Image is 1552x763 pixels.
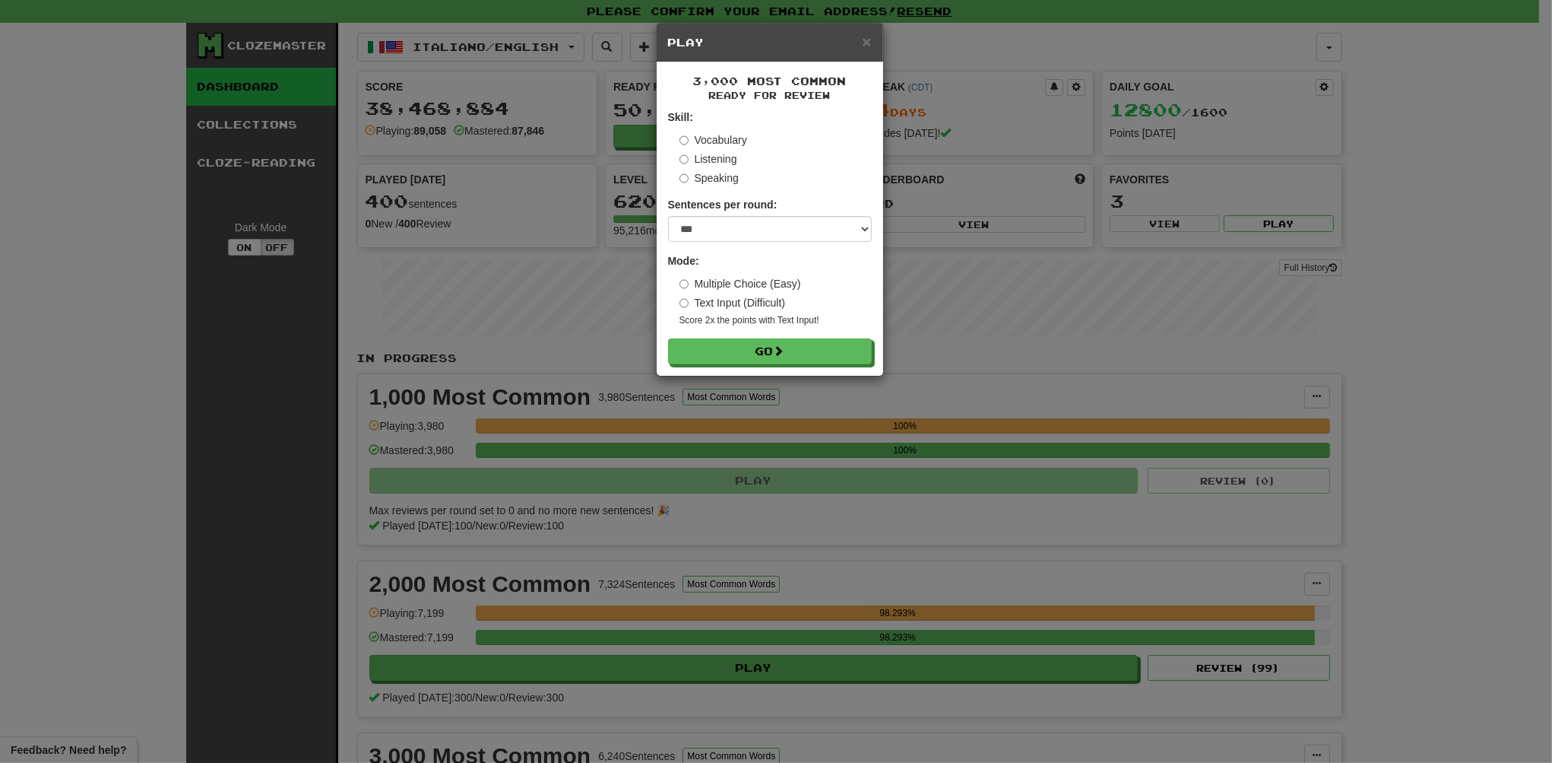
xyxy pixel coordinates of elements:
h5: Play [668,35,872,50]
input: Multiple Choice (Easy) [679,279,689,289]
label: Speaking [679,170,739,186]
button: Go [668,339,872,364]
input: Listening [679,154,689,164]
button: Close [862,33,871,49]
input: Vocabulary [679,135,689,145]
strong: Mode: [668,255,699,267]
strong: Skill: [668,111,693,123]
label: Listening [679,151,737,167]
input: Text Input (Difficult) [679,298,689,308]
label: Text Input (Difficult) [679,295,786,310]
label: Multiple Choice (Easy) [679,276,801,291]
span: × [862,33,871,50]
span: 3,000 Most Common [693,75,847,87]
label: Vocabulary [679,132,747,148]
small: Ready for Review [668,89,872,102]
label: Sentences per round: [668,197,778,212]
input: Speaking [679,173,689,183]
small: Score 2x the points with Text Input ! [679,314,872,327]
